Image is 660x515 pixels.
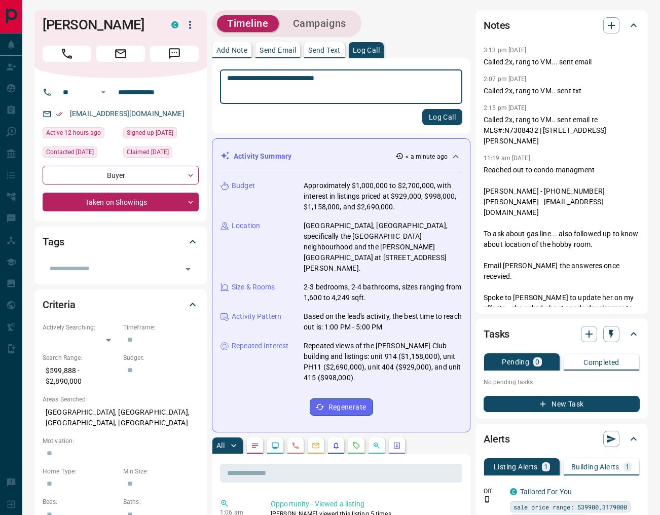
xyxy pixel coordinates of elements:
[171,21,178,28] div: condos.ca
[484,47,527,54] p: 3:13 pm [DATE]
[484,427,640,451] div: Alerts
[123,353,199,362] p: Budget:
[484,13,640,38] div: Notes
[304,180,462,212] p: Approximately $1,000,000 to $2,700,000, with interest in listings priced at $929,000, $998,000, $...
[353,47,380,54] p: Log Call
[43,127,118,141] div: Tue Sep 16 2025
[484,155,530,162] p: 11:19 am [DATE]
[43,193,199,211] div: Taken on Showings
[626,463,630,470] p: 1
[406,152,448,161] p: < a minute ago
[520,488,572,496] a: Tailored For You
[484,165,640,335] p: Reached out to condo managment [PERSON_NAME] - [PHONE_NUMBER] [PERSON_NAME] - [EMAIL_ADDRESS][DOM...
[43,436,199,446] p: Motivation:
[484,496,491,503] svg: Push Notification Only
[291,442,300,450] svg: Calls
[283,15,356,32] button: Campaigns
[123,497,199,506] p: Baths:
[535,358,539,365] p: 0
[484,396,640,412] button: New Task
[271,442,279,450] svg: Lead Browsing Activity
[46,147,94,157] span: Contacted [DATE]
[43,17,156,33] h1: [PERSON_NAME]
[484,375,640,390] p: No pending tasks
[484,487,504,496] p: Off
[484,17,510,33] h2: Notes
[373,442,381,450] svg: Opportunities
[234,151,291,162] p: Activity Summary
[352,442,360,450] svg: Requests
[43,166,199,185] div: Buyer
[43,292,199,317] div: Criteria
[123,467,199,476] p: Min Size:
[43,230,199,254] div: Tags
[332,442,340,450] svg: Listing Alerts
[484,76,527,83] p: 2:07 pm [DATE]
[43,395,199,404] p: Areas Searched:
[232,220,260,231] p: Location
[43,404,199,431] p: [GEOGRAPHIC_DATA], [GEOGRAPHIC_DATA], [GEOGRAPHIC_DATA], [GEOGRAPHIC_DATA]
[97,86,109,98] button: Open
[123,127,199,141] div: Wed Jul 13 2022
[304,341,462,383] p: Repeated views of the [PERSON_NAME] Club building and listings: unit 914 ($1,158,000), unit PH11 ...
[308,47,341,54] p: Send Text
[304,282,462,303] p: 2-3 bedrooms, 2-4 bathrooms, sizes ranging from 1,600 to 4,249 sqft.
[484,115,640,146] p: Called 2x, rang to VM.. sent email re MLS#:N7308432 | [STREET_ADDRESS][PERSON_NAME]
[304,220,462,274] p: [GEOGRAPHIC_DATA], [GEOGRAPHIC_DATA], specifically the [GEOGRAPHIC_DATA] neighbourhood and the [P...
[494,463,538,470] p: Listing Alerts
[571,463,619,470] p: Building Alerts
[484,104,527,112] p: 2:15 pm [DATE]
[484,431,510,447] h2: Alerts
[127,147,169,157] span: Claimed [DATE]
[43,323,118,332] p: Actively Searching:
[544,463,548,470] p: 1
[232,180,255,191] p: Budget
[510,488,517,495] div: condos.ca
[232,282,275,292] p: Size & Rooms
[260,47,296,54] p: Send Email
[484,326,509,342] h2: Tasks
[43,497,118,506] p: Beds:
[484,322,640,346] div: Tasks
[70,109,185,118] a: [EMAIL_ADDRESS][DOMAIN_NAME]
[43,234,64,250] h2: Tags
[43,297,76,313] h2: Criteria
[251,442,259,450] svg: Notes
[56,111,63,118] svg: Email Verified
[232,311,281,322] p: Activity Pattern
[123,146,199,161] div: Wed Aug 24 2022
[221,147,462,166] div: Activity Summary< a minute ago
[304,311,462,333] p: Based on the lead's activity, the best time to reach out is: 1:00 PM - 5:00 PM
[484,57,640,67] p: Called 2x, rang to VM... sent email
[216,442,225,449] p: All
[583,359,619,366] p: Completed
[393,442,401,450] svg: Agent Actions
[310,398,373,416] button: Regenerate
[123,323,199,332] p: Timeframe:
[232,341,288,351] p: Repeated Interest
[312,442,320,450] svg: Emails
[127,128,173,138] span: Signed up [DATE]
[217,15,279,32] button: Timeline
[422,109,462,125] button: Log Call
[43,46,91,62] span: Call
[502,358,529,365] p: Pending
[46,128,101,138] span: Active 12 hours ago
[271,499,458,509] p: Opportunity - Viewed a listing
[216,47,247,54] p: Add Note
[484,86,640,96] p: Called 2x, rang to VM.. sent txt
[150,46,199,62] span: Message
[514,502,627,512] span: sale price range: 539900,3179000
[43,362,118,390] p: $599,888 - $2,890,000
[96,46,145,62] span: Email
[43,146,118,161] div: Wed Oct 30 2024
[181,262,195,276] button: Open
[43,467,118,476] p: Home Type:
[43,353,118,362] p: Search Range:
